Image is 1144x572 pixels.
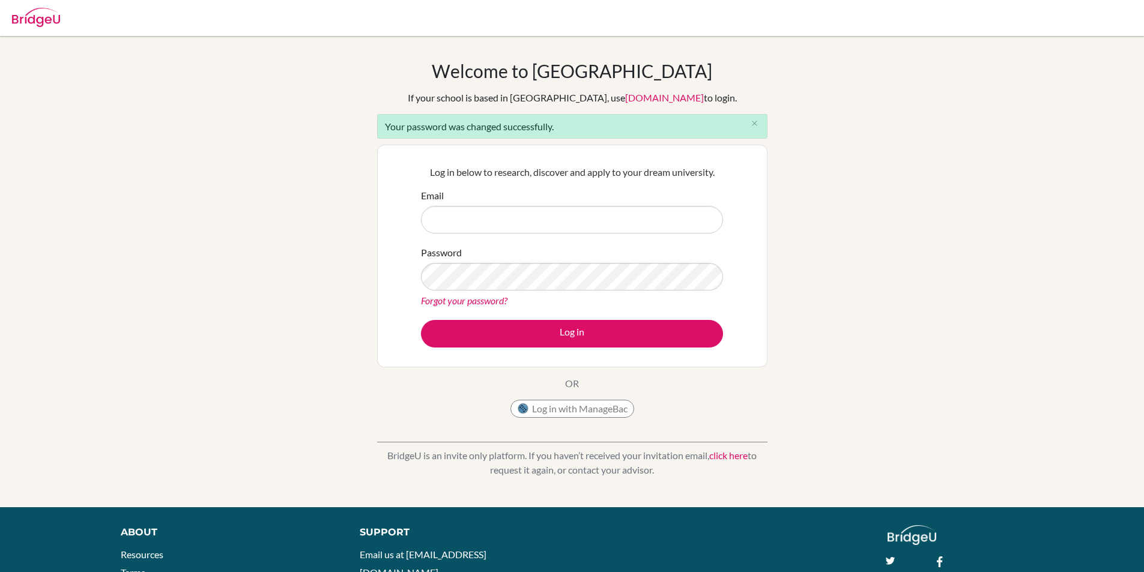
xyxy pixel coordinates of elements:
div: About [121,525,333,540]
h1: Welcome to [GEOGRAPHIC_DATA] [432,60,712,82]
a: click here [709,450,748,461]
a: [DOMAIN_NAME] [625,92,704,103]
a: Resources [121,549,163,560]
i: close [750,119,759,128]
p: BridgeU is an invite only platform. If you haven’t received your invitation email, to request it ... [377,448,767,477]
img: Bridge-U [12,8,60,27]
label: Password [421,245,462,260]
button: Log in [421,320,723,348]
img: logo_white@2x-f4f0deed5e89b7ecb1c2cc34c3e3d731f90f0f143d5ea2071677605dd97b5244.png [888,525,936,545]
a: Forgot your password? [421,295,507,306]
p: Log in below to research, discover and apply to your dream university. [421,165,723,179]
button: Close [743,115,767,133]
label: Email [421,188,444,203]
div: If your school is based in [GEOGRAPHIC_DATA], use to login. [408,91,737,105]
div: Support [360,525,558,540]
button: Log in with ManageBac [510,400,634,418]
div: Your password was changed successfully. [377,114,767,139]
p: OR [565,376,579,391]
